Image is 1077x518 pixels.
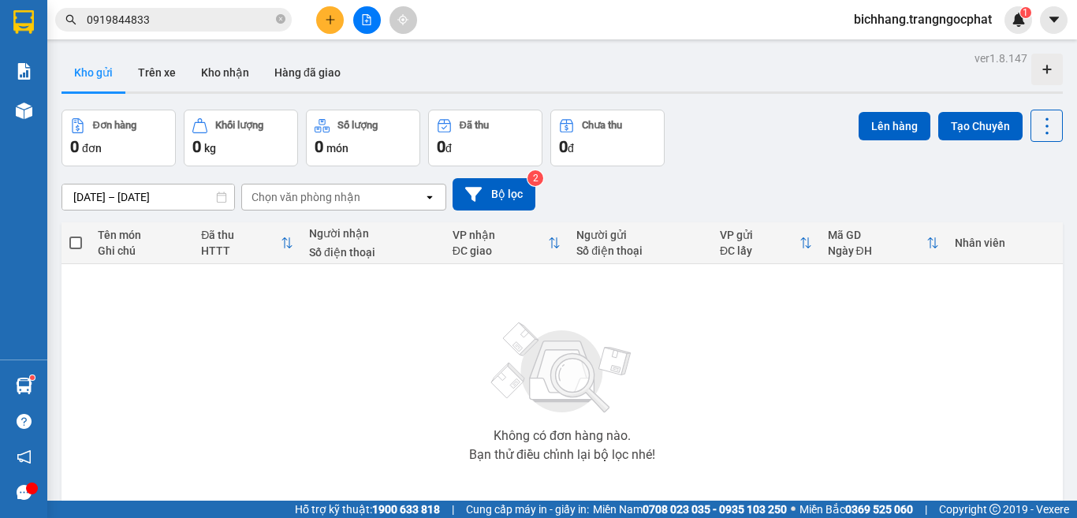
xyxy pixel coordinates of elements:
strong: 0369 525 060 [845,503,913,516]
div: Số lượng [337,120,378,131]
div: Tạo kho hàng mới [1031,54,1063,85]
div: Chưa thu [582,120,622,131]
div: Số điện thoại [576,244,704,257]
span: plus [325,14,336,25]
span: message [17,485,32,500]
span: close-circle [276,13,285,28]
img: icon-new-feature [1012,13,1026,27]
button: Đã thu0đ [428,110,542,166]
button: Lên hàng [859,112,930,140]
span: 0 [437,137,445,156]
div: Đã thu [201,229,281,241]
input: Select a date range. [62,184,234,210]
div: Người nhận [309,227,437,240]
sup: 2 [527,170,543,186]
span: đ [568,142,574,155]
div: Mã GD [828,229,926,241]
div: Nhân viên [955,237,1055,249]
div: Tên món [98,229,185,241]
button: plus [316,6,344,34]
img: solution-icon [16,63,32,80]
img: logo-vxr [13,10,34,34]
span: Miền Nam [593,501,787,518]
button: caret-down [1040,6,1068,34]
div: Chọn văn phòng nhận [252,189,360,205]
span: copyright [989,504,1001,515]
th: Toggle SortBy [193,222,301,264]
span: món [326,142,348,155]
span: close-circle [276,14,285,24]
button: aim [389,6,417,34]
span: | [925,501,927,518]
span: Miền Bắc [799,501,913,518]
div: Số điện thoại [309,246,437,259]
span: bichhang.trangngocphat [841,9,1004,29]
span: question-circle [17,414,32,429]
span: 0 [559,137,568,156]
div: VP nhận [453,229,549,241]
div: Không có đơn hàng nào. [494,430,631,442]
button: Kho gửi [61,54,125,91]
span: Cung cấp máy in - giấy in: [466,501,589,518]
button: Số lượng0món [306,110,420,166]
div: Khối lượng [215,120,263,131]
span: file-add [361,14,372,25]
div: ver 1.8.147 [975,50,1027,67]
div: ĐC giao [453,244,549,257]
span: ⚪️ [791,506,796,512]
button: Trên xe [125,54,188,91]
div: Người gửi [576,229,704,241]
div: Đã thu [460,120,489,131]
sup: 1 [30,375,35,380]
th: Toggle SortBy [712,222,820,264]
input: Tìm tên, số ĐT hoặc mã đơn [87,11,273,28]
span: notification [17,449,32,464]
button: Khối lượng0kg [184,110,298,166]
button: Đơn hàng0đơn [61,110,176,166]
div: Ghi chú [98,244,185,257]
button: Hàng đã giao [262,54,353,91]
th: Toggle SortBy [445,222,569,264]
span: Hỗ trợ kỹ thuật: [295,501,440,518]
span: đ [445,142,452,155]
svg: open [423,191,436,203]
span: kg [204,142,216,155]
div: VP gửi [720,229,799,241]
strong: 0708 023 035 - 0935 103 250 [643,503,787,516]
button: file-add [353,6,381,34]
button: Chưa thu0đ [550,110,665,166]
img: warehouse-icon [16,102,32,119]
button: Tạo Chuyến [938,112,1023,140]
button: Bộ lọc [453,178,535,211]
img: svg+xml;base64,PHN2ZyBjbGFzcz0ibGlzdC1wbHVnX19zdmciIHhtbG5zPSJodHRwOi8vd3d3LnczLm9yZy8yMDAwL3N2Zy... [483,313,641,423]
sup: 1 [1020,7,1031,18]
span: aim [397,14,408,25]
strong: 1900 633 818 [372,503,440,516]
span: caret-down [1047,13,1061,27]
img: warehouse-icon [16,378,32,394]
span: 0 [70,137,79,156]
button: Kho nhận [188,54,262,91]
div: Ngày ĐH [828,244,926,257]
div: HTTT [201,244,281,257]
div: Đơn hàng [93,120,136,131]
span: đơn [82,142,102,155]
span: 0 [192,137,201,156]
span: 1 [1023,7,1028,18]
div: ĐC lấy [720,244,799,257]
span: search [65,14,76,25]
div: Bạn thử điều chỉnh lại bộ lọc nhé! [469,449,655,461]
span: | [452,501,454,518]
span: 0 [315,137,323,156]
th: Toggle SortBy [820,222,947,264]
